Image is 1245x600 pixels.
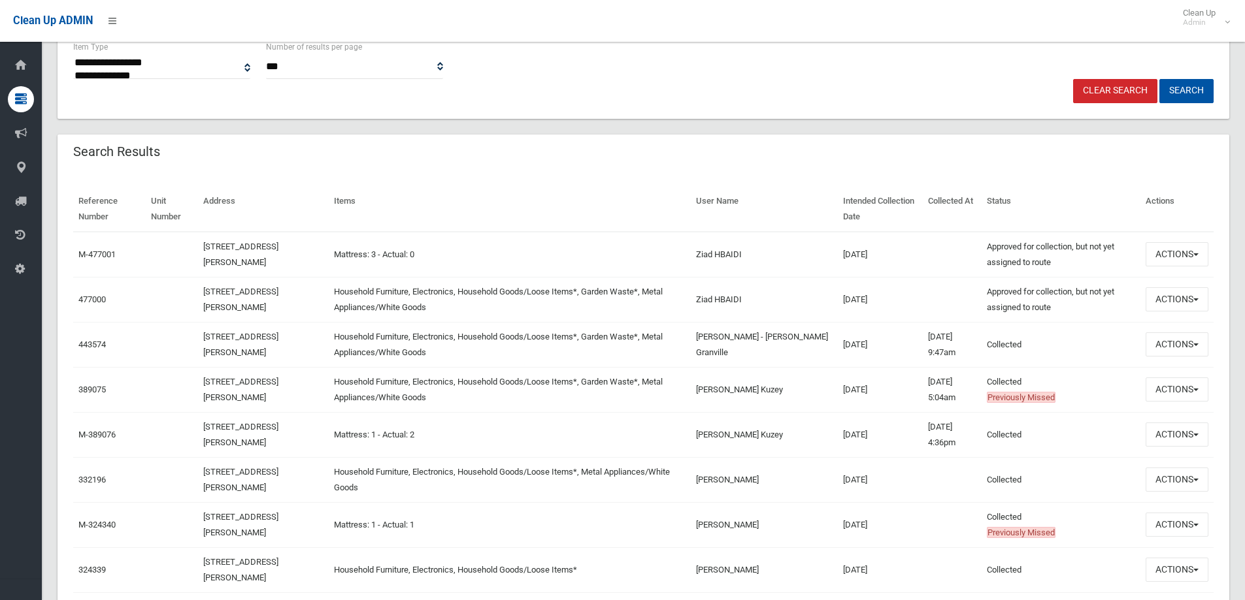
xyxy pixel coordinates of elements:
td: Household Furniture, Electronics, Household Goods/Loose Items*, Metal Appliances/White Goods [329,457,691,502]
a: [STREET_ADDRESS][PERSON_NAME] [203,422,278,447]
td: Approved for collection, but not yet assigned to route [982,232,1140,277]
td: [PERSON_NAME] [691,547,837,592]
td: [DATE] [838,547,923,592]
td: Approved for collection, but not yet assigned to route [982,277,1140,322]
td: [DATE] [838,232,923,277]
a: 324339 [78,565,106,575]
button: Actions [1146,287,1208,311]
button: Actions [1146,422,1208,447]
button: Actions [1146,467,1208,492]
header: Search Results [58,139,176,165]
th: Collected At [923,187,982,232]
span: Clean Up [1176,8,1229,27]
span: Previously Missed [987,527,1055,538]
td: [DATE] [838,277,923,322]
td: Mattress: 3 - Actual: 0 [329,232,691,277]
th: Status [982,187,1140,232]
td: [PERSON_NAME] Kuzey [691,412,837,457]
a: Clear Search [1073,79,1157,103]
td: [DATE] 4:36pm [923,412,982,457]
th: Intended Collection Date [838,187,923,232]
th: User Name [691,187,837,232]
td: [PERSON_NAME] Kuzey [691,367,837,412]
td: Collected [982,547,1140,592]
button: Actions [1146,377,1208,402]
a: [STREET_ADDRESS][PERSON_NAME] [203,332,278,357]
td: [PERSON_NAME] [691,457,837,502]
label: Item Type [73,40,108,54]
td: Household Furniture, Electronics, Household Goods/Loose Items*, Garden Waste*, Metal Appliances/W... [329,277,691,322]
td: Ziad HBAIDI [691,232,837,277]
td: Collected [982,457,1140,502]
th: Unit Number [146,187,198,232]
a: [STREET_ADDRESS][PERSON_NAME] [203,557,278,582]
th: Reference Number [73,187,146,232]
td: [DATE] [838,502,923,547]
td: Collected [982,322,1140,367]
td: Household Furniture, Electronics, Household Goods/Loose Items* [329,547,691,592]
span: Previously Missed [987,392,1055,403]
small: Admin [1183,18,1216,27]
td: Mattress: 1 - Actual: 1 [329,502,691,547]
a: [STREET_ADDRESS][PERSON_NAME] [203,467,278,492]
a: 389075 [78,385,106,394]
button: Actions [1146,242,1208,266]
a: M-477001 [78,249,116,259]
td: Mattress: 1 - Actual: 2 [329,412,691,457]
td: [DATE] 9:47am [923,322,982,367]
a: 443574 [78,339,106,349]
th: Actions [1140,187,1214,232]
td: [DATE] [838,322,923,367]
a: 477000 [78,294,106,304]
a: [STREET_ADDRESS][PERSON_NAME] [203,377,278,402]
a: M-324340 [78,520,116,529]
td: [PERSON_NAME] - [PERSON_NAME] Granville [691,322,837,367]
td: [DATE] [838,367,923,412]
a: 332196 [78,475,106,484]
td: Household Furniture, Electronics, Household Goods/Loose Items*, Garden Waste*, Metal Appliances/W... [329,322,691,367]
td: [DATE] [838,412,923,457]
a: [STREET_ADDRESS][PERSON_NAME] [203,242,278,267]
a: [STREET_ADDRESS][PERSON_NAME] [203,512,278,537]
td: [PERSON_NAME] [691,502,837,547]
td: Collected [982,502,1140,547]
a: [STREET_ADDRESS][PERSON_NAME] [203,287,278,312]
button: Actions [1146,513,1208,537]
td: Ziad HBAIDI [691,277,837,322]
th: Address [198,187,328,232]
th: Items [329,187,691,232]
label: Number of results per page [266,40,362,54]
button: Actions [1146,332,1208,356]
a: M-389076 [78,430,116,439]
td: [DATE] 5:04am [923,367,982,412]
span: Clean Up ADMIN [13,14,93,27]
button: Actions [1146,558,1208,582]
td: [DATE] [838,457,923,502]
button: Search [1159,79,1214,103]
td: Collected [982,412,1140,457]
td: Collected [982,367,1140,412]
td: Household Furniture, Electronics, Household Goods/Loose Items*, Garden Waste*, Metal Appliances/W... [329,367,691,412]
